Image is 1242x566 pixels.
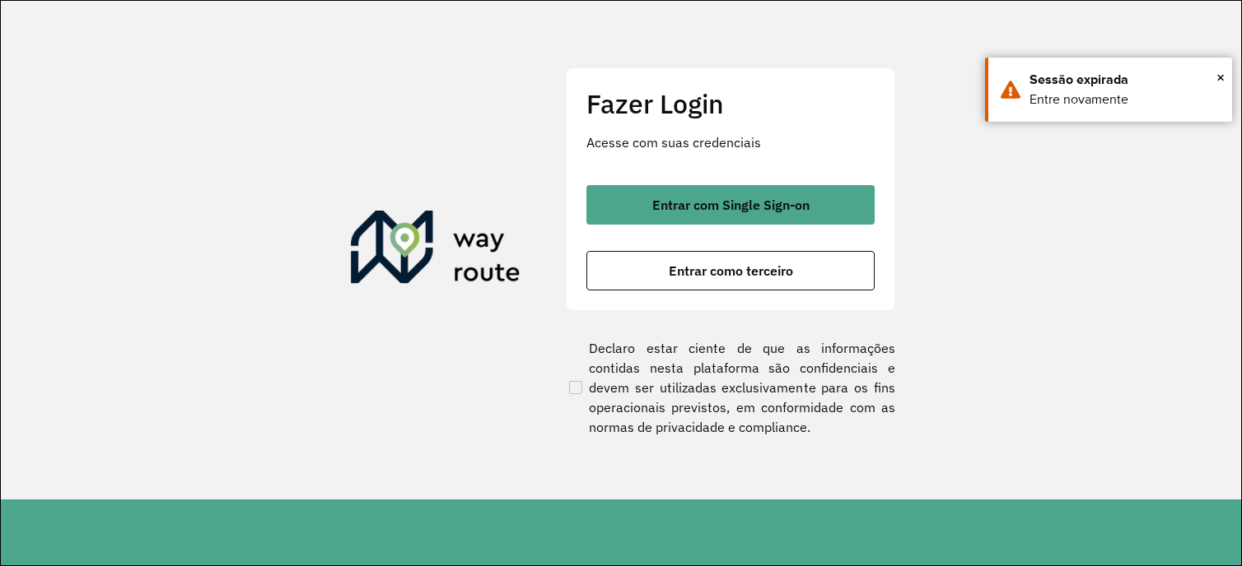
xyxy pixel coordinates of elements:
[566,338,895,437] label: Declaro estar ciente de que as informações contidas nesta plataforma são confidenciais e devem se...
[586,132,875,152] p: Acesse com suas credenciais
[669,264,793,277] span: Entrar como terceiro
[351,211,521,290] img: Roteirizador AmbevTech
[1030,90,1220,109] div: Entre novamente
[1216,65,1225,90] button: Close
[586,88,875,119] h2: Fazer Login
[586,185,875,225] button: button
[652,198,810,211] span: Entrar com Single Sign-on
[586,251,875,290] button: button
[1030,70,1220,90] div: Sessão expirada
[1216,65,1225,90] span: ×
